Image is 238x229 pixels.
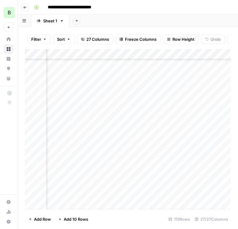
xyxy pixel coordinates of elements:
[4,207,13,217] a: Usage
[86,36,109,42] span: 27 Columns
[77,34,113,44] button: 27 Columns
[172,36,195,42] span: Row Height
[4,74,13,83] a: Your Data
[201,34,225,44] button: Undo
[4,197,13,207] a: Settings
[4,64,13,74] a: Opportunities
[55,214,92,224] button: Add 10 Rows
[192,214,231,224] div: 27/27 Columns
[4,54,13,64] a: Insights
[4,34,13,44] a: Home
[4,5,13,20] button: Workspace: Blindspot
[8,9,11,16] span: B
[163,34,198,44] button: Row Height
[31,15,69,27] a: Sheet 1
[115,34,161,44] button: Freeze Columns
[125,36,157,42] span: Freeze Columns
[34,216,51,222] span: Add Row
[25,214,55,224] button: Add Row
[31,36,41,42] span: Filter
[43,18,57,24] div: Sheet 1
[4,217,13,227] button: Help + Support
[53,34,74,44] button: Sort
[64,216,88,222] span: Add 10 Rows
[4,44,13,54] a: Browse
[166,214,192,224] div: 113 Rows
[27,34,51,44] button: Filter
[57,36,65,42] span: Sort
[210,36,221,42] span: Undo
